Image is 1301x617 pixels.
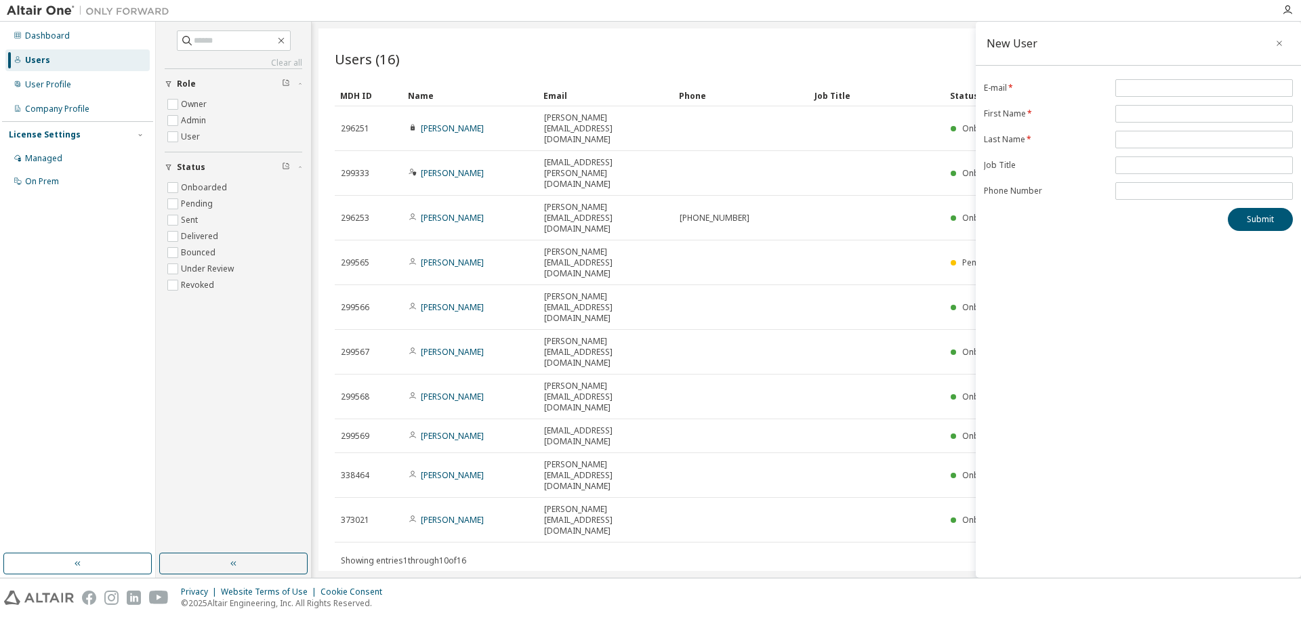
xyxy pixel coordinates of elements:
[984,186,1107,196] label: Phone Number
[177,162,205,173] span: Status
[421,167,484,179] a: [PERSON_NAME]
[341,555,466,566] span: Showing entries 1 through 10 of 16
[25,79,71,90] div: User Profile
[544,202,667,234] span: [PERSON_NAME][EMAIL_ADDRESS][DOMAIN_NAME]
[679,85,804,106] div: Phone
[962,514,1008,526] span: Onboarded
[341,302,369,313] span: 299566
[544,381,667,413] span: [PERSON_NAME][EMAIL_ADDRESS][DOMAIN_NAME]
[181,112,209,129] label: Admin
[181,587,221,597] div: Privacy
[962,257,994,268] span: Pending
[25,55,50,66] div: Users
[181,228,221,244] label: Delivered
[1228,208,1293,231] button: Submit
[421,123,484,134] a: [PERSON_NAME]
[962,301,1008,313] span: Onboarded
[321,587,390,597] div: Cookie Consent
[25,30,70,41] div: Dashboard
[962,346,1008,358] span: Onboarded
[341,347,369,358] span: 299567
[544,425,667,447] span: [EMAIL_ADDRESS][DOMAIN_NAME]
[341,123,369,134] span: 296251
[340,85,397,106] div: MDH ID
[25,104,89,114] div: Company Profile
[962,391,1008,402] span: Onboarded
[544,459,667,492] span: [PERSON_NAME][EMAIL_ADDRESS][DOMAIN_NAME]
[149,591,169,605] img: youtube.svg
[341,213,369,224] span: 296253
[282,162,290,173] span: Clear filter
[165,69,302,99] button: Role
[7,4,176,18] img: Altair One
[421,469,484,481] a: [PERSON_NAME]
[341,391,369,402] span: 299568
[335,49,400,68] span: Users (16)
[814,85,939,106] div: Job Title
[680,213,749,224] span: [PHONE_NUMBER]
[341,257,369,268] span: 299565
[421,391,484,402] a: [PERSON_NAME]
[165,58,302,68] a: Clear all
[25,153,62,164] div: Managed
[962,212,1008,224] span: Onboarded
[165,152,302,182] button: Status
[127,591,141,605] img: linkedin.svg
[177,79,196,89] span: Role
[4,591,74,605] img: altair_logo.svg
[408,85,533,106] div: Name
[544,336,667,368] span: [PERSON_NAME][EMAIL_ADDRESS][DOMAIN_NAME]
[962,469,1008,481] span: Onboarded
[9,129,81,140] div: License Settings
[221,587,321,597] div: Website Terms of Use
[421,430,484,442] a: [PERSON_NAME]
[962,167,1008,179] span: Onboarded
[181,179,230,196] label: Onboarded
[421,212,484,224] a: [PERSON_NAME]
[950,85,1207,106] div: Status
[987,38,1037,49] div: New User
[181,277,217,293] label: Revoked
[421,257,484,268] a: [PERSON_NAME]
[181,261,236,277] label: Under Review
[181,96,209,112] label: Owner
[544,504,667,536] span: [PERSON_NAME][EMAIL_ADDRESS][DOMAIN_NAME]
[544,157,667,190] span: [EMAIL_ADDRESS][PERSON_NAME][DOMAIN_NAME]
[25,176,59,187] div: On Prem
[984,108,1107,119] label: First Name
[341,431,369,442] span: 299569
[421,346,484,358] a: [PERSON_NAME]
[181,212,201,228] label: Sent
[181,244,218,261] label: Bounced
[341,515,369,526] span: 373021
[544,112,667,145] span: [PERSON_NAME][EMAIL_ADDRESS][DOMAIN_NAME]
[341,168,369,179] span: 299333
[104,591,119,605] img: instagram.svg
[544,247,667,279] span: [PERSON_NAME][EMAIL_ADDRESS][DOMAIN_NAME]
[984,160,1107,171] label: Job Title
[421,301,484,313] a: [PERSON_NAME]
[82,591,96,605] img: facebook.svg
[984,83,1107,93] label: E-mail
[544,291,667,324] span: [PERSON_NAME][EMAIL_ADDRESS][DOMAIN_NAME]
[984,134,1107,145] label: Last Name
[181,129,203,145] label: User
[282,79,290,89] span: Clear filter
[341,470,369,481] span: 338464
[181,597,390,609] p: © 2025 Altair Engineering, Inc. All Rights Reserved.
[181,196,215,212] label: Pending
[962,123,1008,134] span: Onboarded
[962,430,1008,442] span: Onboarded
[421,514,484,526] a: [PERSON_NAME]
[543,85,668,106] div: Email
